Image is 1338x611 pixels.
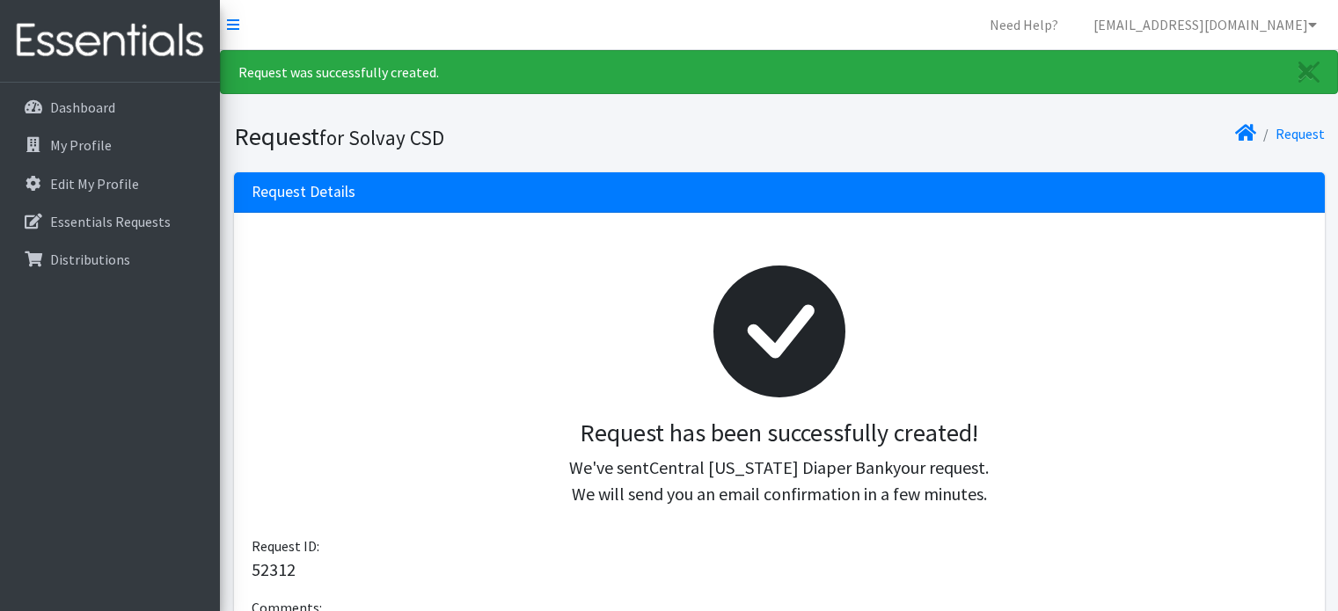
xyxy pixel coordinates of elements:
[1281,51,1337,93] a: Close
[266,455,1293,507] p: We've sent your request. We will send you an email confirmation in a few minutes.
[50,251,130,268] p: Distributions
[7,127,213,163] a: My Profile
[7,166,213,201] a: Edit My Profile
[252,556,1307,583] p: 52312
[252,537,319,555] span: Request ID:
[649,456,893,478] span: Central [US_STATE] Diaper Bank
[1079,7,1331,42] a: [EMAIL_ADDRESS][DOMAIN_NAME]
[319,125,444,150] small: for Solvay CSD
[7,242,213,277] a: Distributions
[50,213,171,230] p: Essentials Requests
[7,204,213,239] a: Essentials Requests
[220,50,1338,94] div: Request was successfully created.
[1276,125,1325,142] a: Request
[50,136,112,154] p: My Profile
[7,90,213,125] a: Dashboard
[976,7,1072,42] a: Need Help?
[50,98,115,116] p: Dashboard
[50,175,139,193] p: Edit My Profile
[266,418,1293,448] h3: Request has been successfully created!
[234,121,773,152] h1: Request
[7,11,213,70] img: HumanEssentials
[252,183,355,201] h3: Request Details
